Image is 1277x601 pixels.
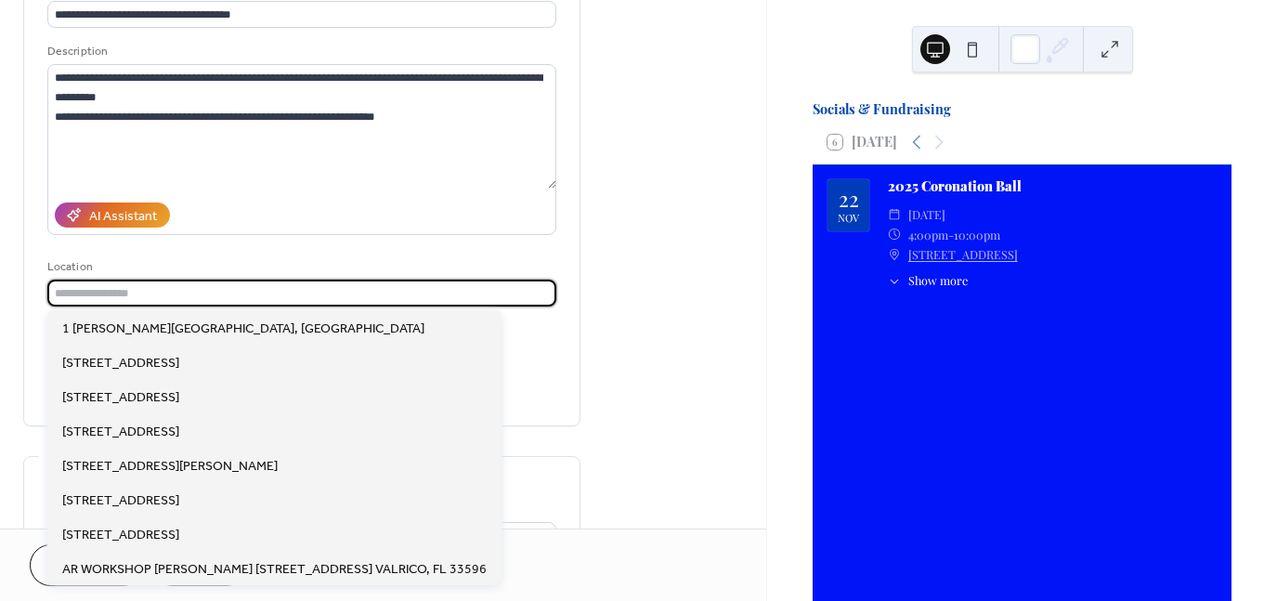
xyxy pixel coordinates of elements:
[954,225,1000,244] span: 10:00pm
[908,272,968,290] span: Show more
[888,176,1217,197] div: 2025 Coronation Ball
[908,244,1018,264] a: [STREET_ADDRESS]
[62,422,179,441] span: [STREET_ADDRESS]
[62,319,424,338] span: 1 [PERSON_NAME][GEOGRAPHIC_DATA], [GEOGRAPHIC_DATA]
[813,99,1231,120] div: Socials & Fundraising
[62,525,179,544] span: [STREET_ADDRESS]
[838,213,859,223] div: Nov
[47,42,553,61] div: Description
[62,353,179,372] span: [STREET_ADDRESS]
[888,244,901,264] div: ​
[908,225,948,244] span: 4:00pm
[62,490,179,510] span: [STREET_ADDRESS]
[888,225,901,244] div: ​
[888,272,901,290] div: ​
[888,204,901,224] div: ​
[908,204,945,224] span: [DATE]
[55,203,170,228] button: AI Assistant
[948,225,954,244] span: -
[62,456,278,476] span: [STREET_ADDRESS][PERSON_NAME]
[62,559,487,579] span: AR WORKSHOP [PERSON_NAME] [STREET_ADDRESS] VALRICO, FL 33596
[839,189,859,210] div: 22
[89,207,157,227] div: AI Assistant
[888,272,968,290] button: ​Show more
[30,544,144,586] button: Cancel
[47,257,553,277] div: Location
[62,387,179,407] span: [STREET_ADDRESS]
